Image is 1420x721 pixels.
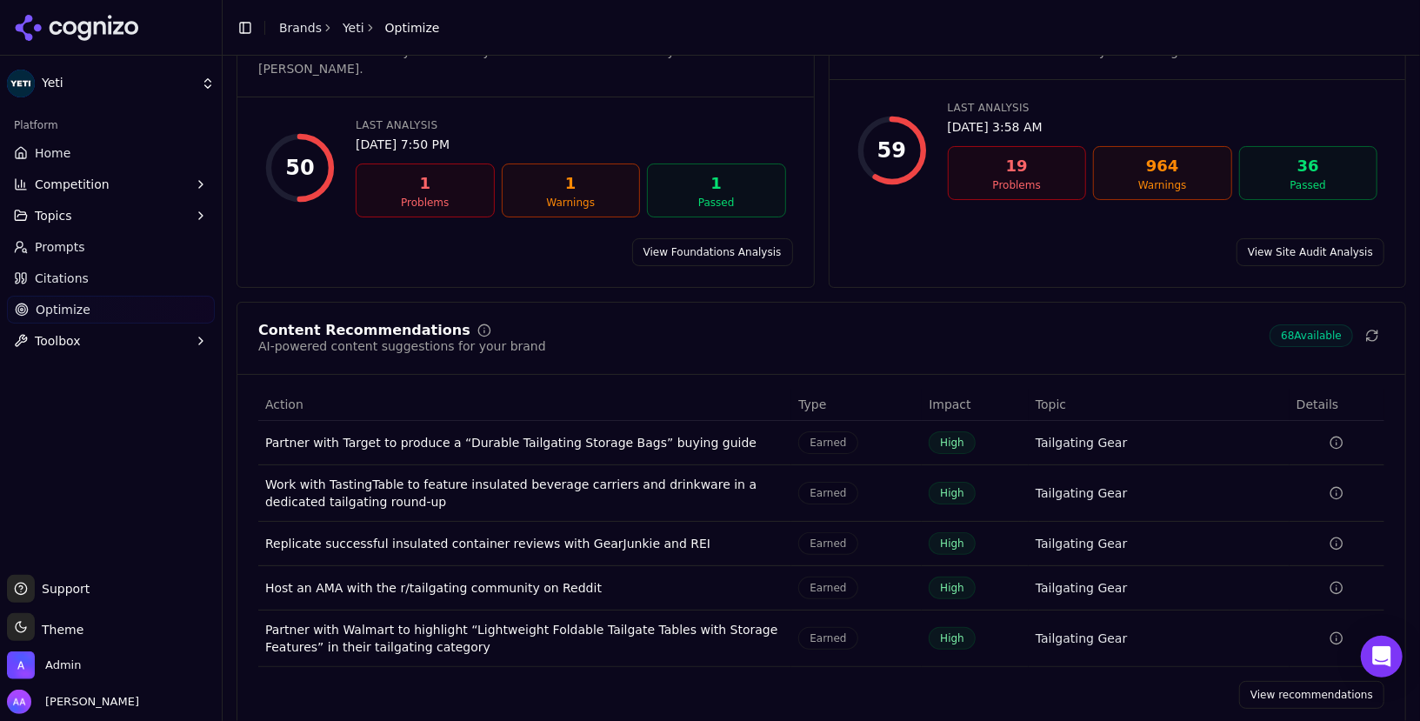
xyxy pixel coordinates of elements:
span: [PERSON_NAME] [38,694,139,710]
a: View recommendations [1239,681,1384,709]
a: Brands [279,21,322,35]
button: Open user button [7,690,139,714]
div: Replicate successful insulated container reviews with GearJunkie and REI [265,535,784,552]
div: 1 [510,171,633,196]
div: Run a foundational analysis to see if your content is discoverable by [PERSON_NAME]. [258,43,682,77]
button: Topics [7,202,215,230]
span: Support [35,580,90,597]
a: Tailgating Gear [1036,535,1127,552]
span: Home [35,144,70,162]
div: Open Intercom Messenger [1361,636,1403,678]
span: Citations [35,270,89,287]
span: Theme [35,623,83,637]
a: Tailgating Gear [1036,630,1127,647]
div: Problems [956,178,1079,192]
div: 964 [1101,154,1224,178]
div: Type [798,396,915,413]
div: Last Analysis [356,118,786,132]
span: Earned [798,627,857,650]
span: High [929,627,976,650]
span: Optimize [36,301,90,318]
span: High [929,577,976,599]
div: 36 [1247,154,1370,178]
img: Admin [7,651,35,679]
span: 68 Available [1270,324,1353,347]
div: Partner with Walmart to highlight “Lightweight Foldable Tailgate Tables with Storage Features” in... [265,621,784,656]
button: Open organization switcher [7,651,81,679]
div: Details [1297,396,1377,413]
div: Platform [7,111,215,139]
button: Competition [7,170,215,198]
div: Work with TastingTable to feature insulated beverage carriers and drinkware in a dedicated tailga... [265,476,784,511]
div: 1 [363,171,487,196]
a: Home [7,139,215,167]
a: Tailgating Gear [1036,484,1127,502]
button: Toolbox [7,327,215,355]
span: Toolbox [35,332,81,350]
div: Warnings [510,196,633,210]
a: Optimize [7,296,215,324]
span: High [929,431,976,454]
span: Optimize [385,19,440,37]
div: 19 [956,154,1079,178]
div: [DATE] 3:58 AM [948,118,1378,136]
div: Action [265,396,784,413]
img: Yeti [7,70,35,97]
div: Passed [655,196,778,210]
span: Competition [35,176,110,193]
a: Tailgating Gear [1036,434,1127,451]
div: 50 [285,154,314,182]
div: Content Recommendations [258,324,470,337]
img: Alp Aysan [7,690,31,714]
div: Impact [929,396,1022,413]
div: Last Analysis [948,101,1378,115]
span: High [929,482,976,504]
span: Admin [45,658,81,673]
span: High [929,532,976,555]
span: Earned [798,532,857,555]
span: Earned [798,482,857,504]
a: View Site Audit Analysis [1237,238,1384,266]
div: Passed [1247,178,1370,192]
span: Topics [35,207,72,224]
div: Problems [363,196,487,210]
div: [DATE] 7:50 PM [356,136,786,153]
a: Prompts [7,233,215,261]
div: Host an AMA with the r/tailgating community on Reddit [265,579,784,597]
div: Data table [258,389,1384,667]
nav: breadcrumb [279,19,439,37]
div: 59 [877,137,906,164]
a: Citations [7,264,215,292]
a: View Foundations Analysis [632,238,793,266]
span: Earned [798,431,857,454]
div: Partner with Target to produce a “Durable Tailgating Storage Bags” buying guide [265,434,784,451]
span: Yeti [42,76,194,91]
span: Prompts [35,238,85,256]
div: 1 [655,171,778,196]
div: AI-powered content suggestions for your brand [258,337,546,355]
a: Tailgating Gear [1036,579,1127,597]
div: Warnings [1101,178,1224,192]
span: Earned [798,577,857,599]
a: Yeti [343,19,364,37]
div: Topic [1036,396,1283,413]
